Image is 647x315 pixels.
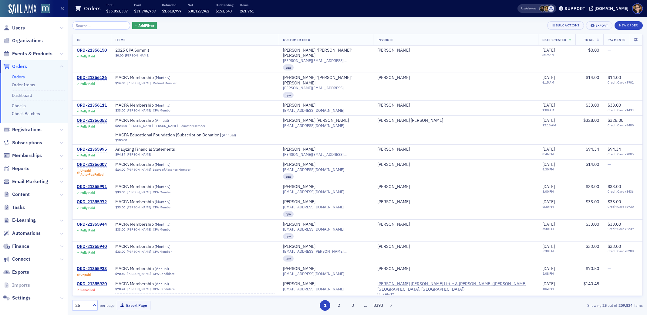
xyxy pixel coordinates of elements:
[283,211,294,217] div: cpa
[608,123,638,127] span: Credit Card x8480
[283,75,369,86] div: [PERSON_NAME] "[PERSON_NAME]" [PERSON_NAME]
[77,118,107,123] div: ORD-21356052
[80,191,95,195] div: Fully Paid
[77,162,107,167] a: ORD-21356007
[8,4,36,14] a: SailAMX
[595,24,608,27] div: Export
[80,54,95,58] div: Fully Paid
[377,75,410,80] a: [PERSON_NAME]
[153,190,172,194] div: CPA Member
[12,139,42,146] span: Subscriptions
[586,221,599,227] span: $33.00
[134,9,156,13] span: $31,746,759
[3,282,30,289] a: Imports
[77,281,107,287] div: ORD-21355920
[608,162,611,167] span: —
[3,217,36,224] a: E-Learning
[377,222,410,227] div: [PERSON_NAME]
[283,190,344,194] span: [EMAIL_ADDRESS][DOMAIN_NAME]
[373,300,383,311] button: 8393
[377,103,534,108] span: Eyassu Negusse
[586,102,599,108] span: $33.00
[80,153,95,157] div: Fully Paid
[377,199,410,205] div: [PERSON_NAME]
[12,243,29,250] span: Finance
[608,47,611,53] span: —
[77,199,107,205] a: ORD-21355972
[283,281,315,287] a: [PERSON_NAME]
[188,9,209,13] span: $30,127,962
[3,37,43,44] a: Organizations
[283,103,315,108] div: [PERSON_NAME]
[12,126,42,133] span: Registrations
[283,108,344,113] span: [EMAIL_ADDRESS][DOMAIN_NAME]
[283,222,315,227] a: [PERSON_NAME]
[595,6,628,11] div: [DOMAIN_NAME]
[377,184,534,190] span: James Moots
[115,281,192,287] a: MACPA Membership (Annual)
[12,93,32,98] a: Dashboard
[77,222,107,227] a: ORD-21355944
[3,230,41,237] a: Automations
[129,124,178,128] a: [PERSON_NAME] [PERSON_NAME]
[12,152,42,159] span: Memberships
[155,222,170,227] span: ( Monthly )
[283,118,349,123] div: [PERSON_NAME] [PERSON_NAME]
[608,108,638,112] span: Credit Card x1433
[115,132,236,138] span: MACPA Educational Foundation [Subscription Donation]
[542,53,554,57] time: 8:19 AM
[115,108,125,112] span: $33.00
[542,108,554,112] time: 1:00 AM
[155,184,170,189] span: ( Monthly )
[3,178,48,185] a: Email Marketing
[608,75,621,80] span: $14.00
[542,118,555,123] span: [DATE]
[377,244,410,249] a: [PERSON_NAME]
[127,250,151,254] a: [PERSON_NAME]
[115,266,192,272] span: MACPA Membership
[132,22,157,29] button: AddFilter
[155,266,169,271] span: ( Annual )
[80,125,95,128] div: Fully Paid
[12,295,31,301] span: Settings
[115,38,126,42] span: Items
[564,6,585,11] div: Support
[115,124,127,128] span: $228.00
[586,184,599,189] span: $33.00
[155,281,169,286] span: ( Annual )
[127,205,151,209] a: [PERSON_NAME]
[548,5,554,12] span: Justin Chase
[115,118,192,123] span: MACPA Membership
[377,48,410,53] div: [PERSON_NAME]
[12,204,25,211] span: Tasks
[583,118,599,123] span: $328.00
[115,118,192,123] a: MACPA Membership (Annual)
[377,147,410,152] div: [PERSON_NAME]
[80,169,103,176] div: Unpaid
[542,162,555,167] span: [DATE]
[377,281,534,292] span: Grandizio Wilkins Little & Matthews (Hunt Valley, MD)
[586,199,599,204] span: $33.00
[377,162,410,167] div: [PERSON_NAME]
[283,147,315,152] div: [PERSON_NAME]
[542,199,555,204] span: [DATE]
[12,178,48,185] span: Email Marketing
[72,21,130,30] input: Search…
[542,204,554,209] time: 6:30 PM
[80,206,95,210] div: Fully Paid
[115,205,125,209] span: $33.00
[77,147,107,152] div: ORD-21355995
[115,103,192,108] span: MACPA Membership
[115,162,192,167] a: MACPA Membership (Monthly)
[556,24,579,27] div: Bulk Actions
[155,103,170,108] span: ( Monthly )
[162,9,181,13] span: $1,618,797
[138,23,154,28] span: Add Filter
[521,6,536,11] span: Viewing
[608,38,625,42] span: Payments
[77,244,107,249] a: ORD-21355940
[106,9,128,13] span: $35,053,337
